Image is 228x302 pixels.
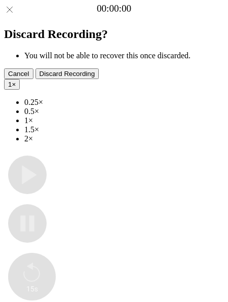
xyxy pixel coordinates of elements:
[4,68,33,79] button: Cancel
[24,134,224,143] li: 2×
[4,27,224,41] h2: Discard Recording?
[24,51,224,60] li: You will not be able to recover this once discarded.
[35,68,99,79] button: Discard Recording
[24,98,224,107] li: 0.25×
[97,3,131,14] a: 00:00:00
[24,116,224,125] li: 1×
[8,81,12,88] span: 1
[4,79,20,90] button: 1×
[24,125,224,134] li: 1.5×
[24,107,224,116] li: 0.5×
